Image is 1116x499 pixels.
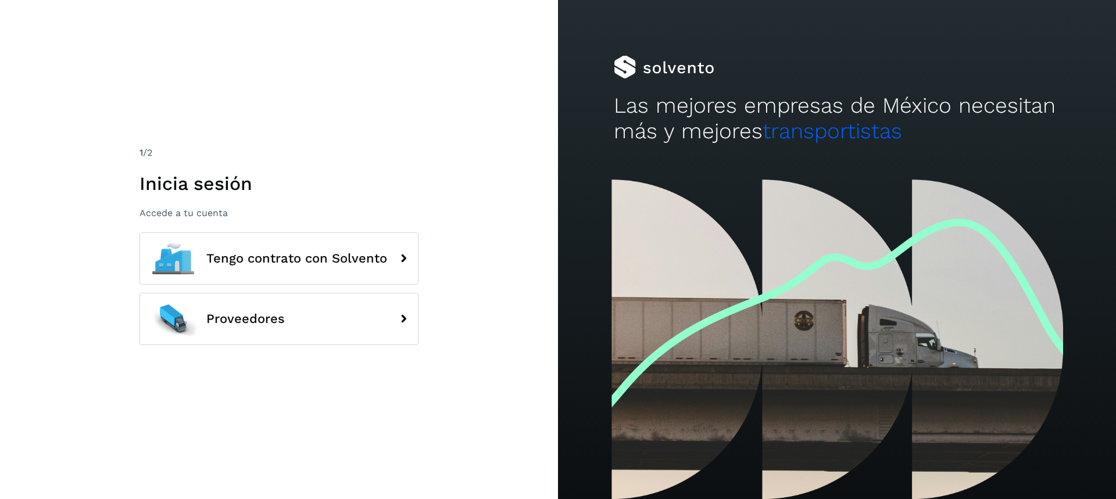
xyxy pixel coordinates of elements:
[139,147,143,158] span: 1
[139,173,419,195] h1: Inicia sesión
[139,232,419,285] button: Tengo contrato con Solvento
[139,146,419,160] div: /2
[139,207,419,218] p: Accede a tu cuenta
[763,119,902,143] span: transportistas
[614,93,1060,145] h2: Las mejores empresas de México necesitan más y mejores
[206,312,285,326] span: Proveedores
[206,252,387,265] span: Tengo contrato con Solvento
[139,293,419,345] button: Proveedores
